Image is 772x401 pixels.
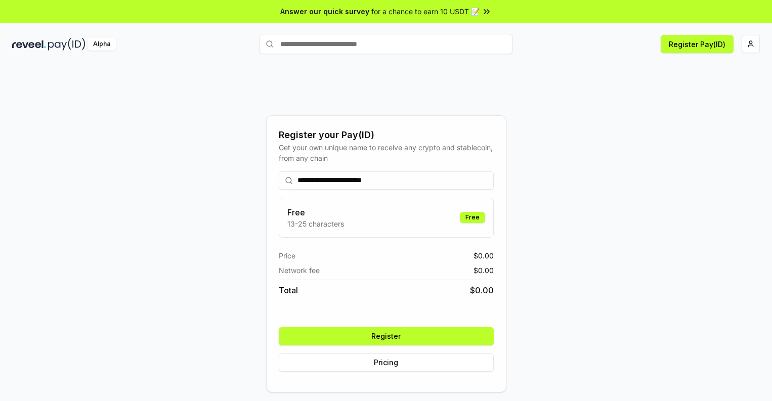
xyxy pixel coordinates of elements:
[460,212,485,223] div: Free
[661,35,734,53] button: Register Pay(ID)
[48,38,85,51] img: pay_id
[470,284,494,296] span: $ 0.00
[279,353,494,372] button: Pricing
[279,327,494,345] button: Register
[287,218,344,229] p: 13-25 characters
[474,265,494,276] span: $ 0.00
[88,38,116,51] div: Alpha
[279,142,494,163] div: Get your own unique name to receive any crypto and stablecoin, from any chain
[371,6,480,17] span: for a chance to earn 10 USDT 📝
[279,250,295,261] span: Price
[287,206,344,218] h3: Free
[474,250,494,261] span: $ 0.00
[279,128,494,142] div: Register your Pay(ID)
[280,6,369,17] span: Answer our quick survey
[12,38,46,51] img: reveel_dark
[279,284,298,296] span: Total
[279,265,320,276] span: Network fee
